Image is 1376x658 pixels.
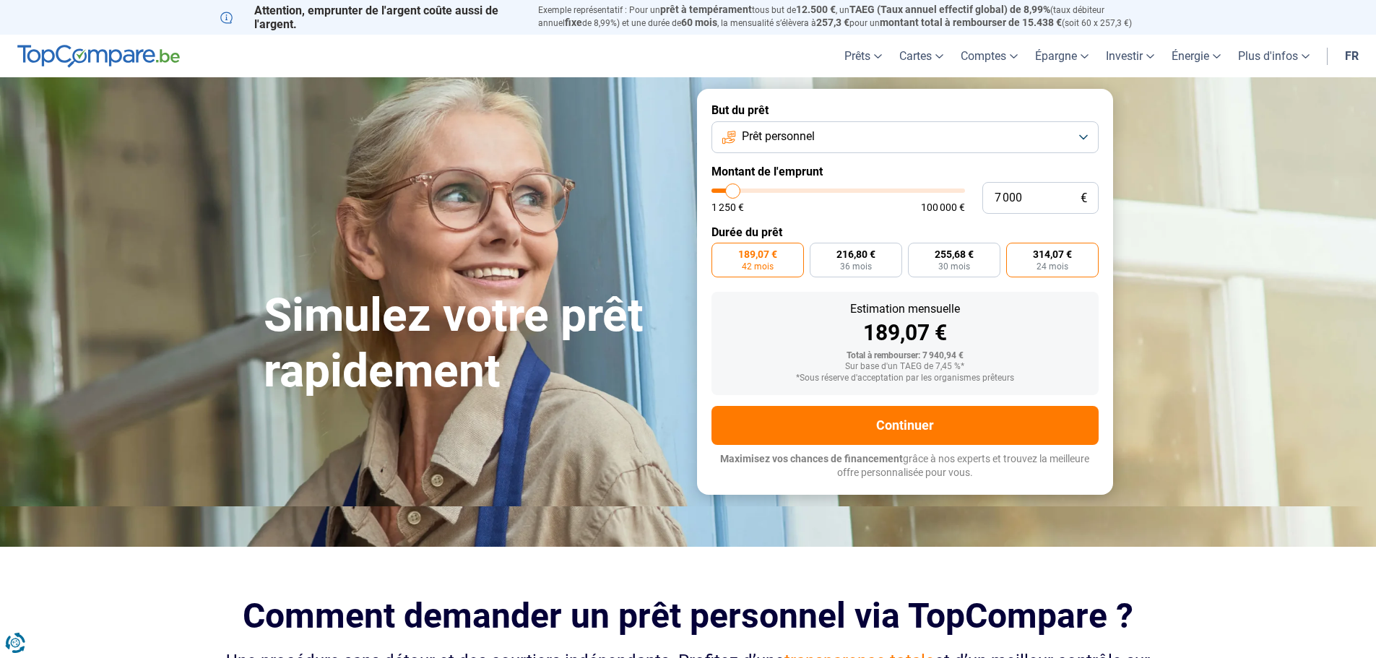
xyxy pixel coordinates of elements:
p: grâce à nos experts et trouvez la meilleure offre personnalisée pour vous. [711,452,1099,480]
a: Cartes [891,35,952,77]
span: Maximisez vos chances de financement [720,453,903,464]
a: Épargne [1026,35,1097,77]
span: € [1081,192,1087,204]
div: *Sous réserve d'acceptation par les organismes prêteurs [723,373,1087,384]
h2: Comment demander un prêt personnel via TopCompare ? [220,596,1156,636]
span: 60 mois [681,17,717,28]
button: Prêt personnel [711,121,1099,153]
a: Comptes [952,35,1026,77]
span: 12.500 € [796,4,836,15]
div: Total à rembourser: 7 940,94 € [723,351,1087,361]
span: 1 250 € [711,202,744,212]
button: Continuer [711,406,1099,445]
a: Investir [1097,35,1163,77]
div: 189,07 € [723,322,1087,344]
span: 216,80 € [836,249,875,259]
span: 314,07 € [1033,249,1072,259]
span: 42 mois [742,262,774,271]
span: prêt à tempérament [660,4,752,15]
a: fr [1336,35,1367,77]
h1: Simulez votre prêt rapidement [264,288,680,399]
a: Plus d'infos [1229,35,1318,77]
p: Exemple représentatif : Pour un tous but de , un (taux débiteur annuel de 8,99%) et une durée de ... [538,4,1156,30]
img: TopCompare [17,45,180,68]
span: 36 mois [840,262,872,271]
div: Sur base d'un TAEG de 7,45 %* [723,362,1087,372]
label: But du prêt [711,103,1099,117]
span: 255,68 € [935,249,974,259]
span: 24 mois [1037,262,1068,271]
div: Estimation mensuelle [723,303,1087,315]
a: Prêts [836,35,891,77]
p: Attention, emprunter de l'argent coûte aussi de l'argent. [220,4,521,31]
a: Énergie [1163,35,1229,77]
label: Durée du prêt [711,225,1099,239]
span: 30 mois [938,262,970,271]
span: montant total à rembourser de 15.438 € [880,17,1062,28]
span: Prêt personnel [742,129,815,144]
span: fixe [565,17,582,28]
label: Montant de l'emprunt [711,165,1099,178]
span: TAEG (Taux annuel effectif global) de 8,99% [849,4,1050,15]
span: 189,07 € [738,249,777,259]
span: 257,3 € [816,17,849,28]
span: 100 000 € [921,202,965,212]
